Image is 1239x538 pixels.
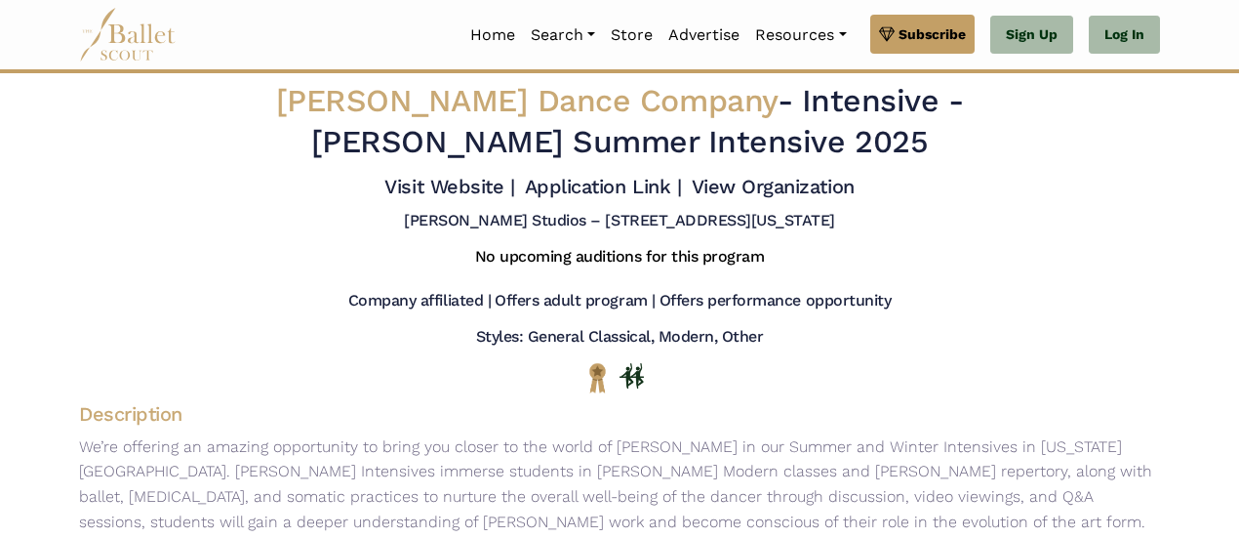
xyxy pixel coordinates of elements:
img: In Person [619,363,644,389]
img: gem.svg [879,23,895,45]
a: Application Link | [525,175,681,198]
h5: [PERSON_NAME] Studios – [STREET_ADDRESS][US_STATE] [404,211,835,231]
h5: Styles: General Classical, Modern, Other [476,327,764,348]
h5: No upcoming auditions for this program [475,247,765,268]
a: Store [603,15,660,56]
p: We’re offering an amazing opportunity to bring you closer to the world of [PERSON_NAME] in our Su... [63,435,1176,534]
a: Resources [747,15,854,56]
h2: - [PERSON_NAME] Summer Intensive 2025 [172,81,1067,162]
a: Visit Website | [384,175,514,198]
a: Home [462,15,523,56]
h5: Company affiliated | [348,291,491,311]
h5: Offers adult program | [495,291,655,311]
span: Intensive - [802,82,964,119]
h5: Offers performance opportunity [659,291,892,311]
a: View Organization [692,175,855,198]
span: Subscribe [899,23,966,45]
img: National [585,362,610,393]
a: Advertise [660,15,747,56]
h4: Description [63,401,1176,427]
span: [PERSON_NAME] Dance Company [276,82,778,119]
a: Search [523,15,603,56]
a: Log In [1089,16,1160,55]
a: Sign Up [990,16,1073,55]
a: Subscribe [870,15,975,54]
